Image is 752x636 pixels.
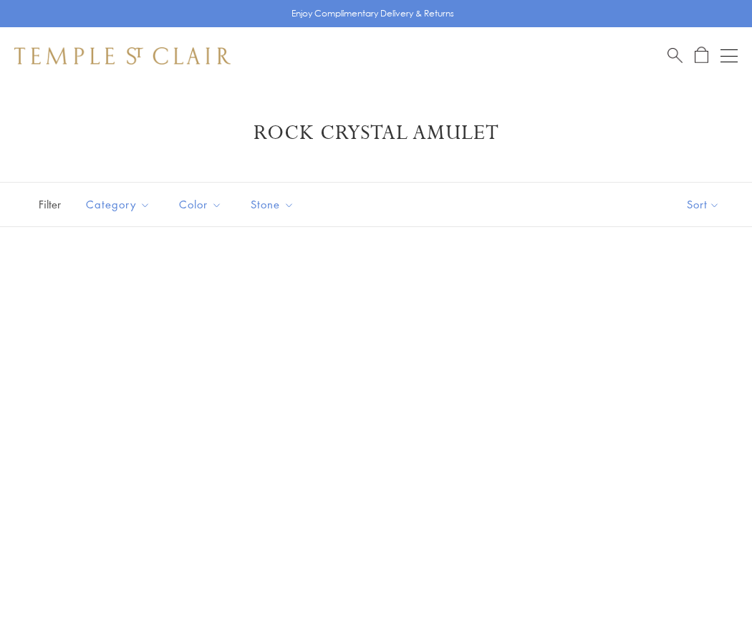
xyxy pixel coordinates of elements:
[168,188,233,221] button: Color
[240,188,305,221] button: Stone
[291,6,454,21] p: Enjoy Complimentary Delivery & Returns
[14,47,231,64] img: Temple St. Clair
[79,196,161,213] span: Category
[75,188,161,221] button: Category
[36,120,716,146] h1: Rock Crystal Amulet
[695,47,708,64] a: Open Shopping Bag
[720,47,738,64] button: Open navigation
[667,47,683,64] a: Search
[655,183,752,226] button: Show sort by
[244,196,305,213] span: Stone
[172,196,233,213] span: Color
